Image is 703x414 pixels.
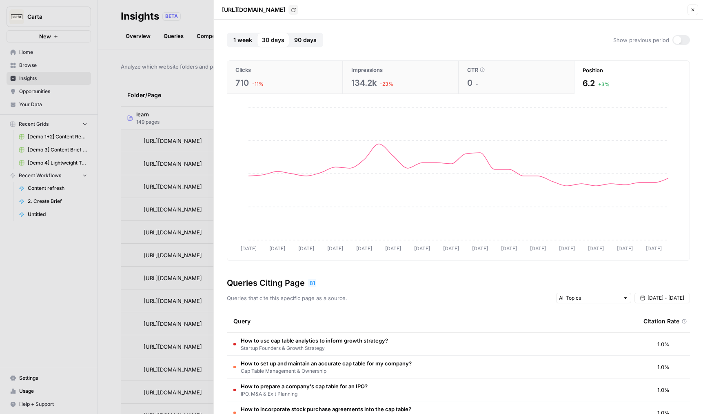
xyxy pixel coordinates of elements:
[241,405,411,413] span: How to incorporate stock purchase agreements into the cap table?
[613,36,669,44] span: Show previous period
[227,294,347,302] p: Queries that cite this specific page as a source.
[501,245,517,252] tspan: [DATE]
[574,61,690,94] button: Position6.2+3%
[634,293,690,303] button: [DATE] - [DATE]
[327,245,343,252] tspan: [DATE]
[241,359,412,367] span: How to set up and maintain an accurate cap table for my company?
[617,245,633,252] tspan: [DATE]
[262,36,284,44] span: 30 days
[351,66,383,74] span: Impressions
[233,310,630,332] div: Query
[269,245,285,252] tspan: [DATE]
[222,6,285,14] p: [URL][DOMAIN_NAME]
[241,367,412,375] span: Cap Table Management & Ownership
[476,80,478,88] span: -
[467,77,472,89] span: 0
[467,66,478,74] span: CTR
[588,245,604,252] tspan: [DATE]
[252,80,264,88] span: -11%
[241,245,257,252] tspan: [DATE]
[459,61,574,94] button: CTR0-
[227,61,343,94] button: Clicks710-11%
[351,77,377,89] span: 134.2k
[414,245,430,252] tspan: [DATE]
[308,279,316,287] div: 81
[583,66,603,74] span: Position
[233,36,252,44] span: 1 week
[643,317,679,325] span: Citation Rate
[228,33,257,47] button: 1 week
[241,390,368,398] span: IPO, M&A & Exit Planning
[559,294,619,302] input: All Topics
[385,245,401,252] tspan: [DATE]
[288,5,298,15] a: Go to page https://carta.com/learn/startups/equity-management/cap-table/
[227,277,305,289] h3: Queries Citing Page
[530,245,546,252] tspan: [DATE]
[241,336,388,345] span: How to use cap table analytics to inform growth strategy?
[241,345,388,352] span: Startup Founders & Growth Strategy
[343,61,459,94] button: Impressions134.2k-23%
[472,245,488,252] tspan: [DATE]
[443,245,459,252] tspan: [DATE]
[583,78,595,89] span: 6.2
[646,245,662,252] tspan: [DATE]
[298,245,314,252] tspan: [DATE]
[598,81,610,88] span: +3%
[380,80,393,88] span: -23%
[289,33,322,47] button: 90 days
[356,245,372,252] tspan: [DATE]
[657,386,670,394] span: 1.0%
[657,340,670,348] span: 1.0%
[559,245,575,252] tspan: [DATE]
[294,36,317,44] span: 90 days
[241,382,368,390] span: How to prepare a company's cap table for an IPO?
[657,363,670,371] span: 1.0%
[648,294,684,302] span: [DATE] - [DATE]
[235,66,251,74] span: Clicks
[235,77,249,89] span: 710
